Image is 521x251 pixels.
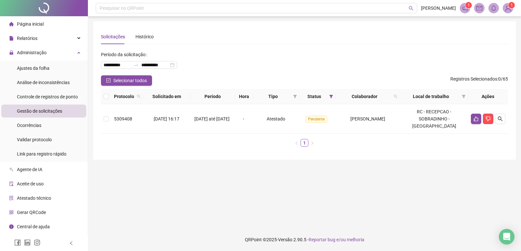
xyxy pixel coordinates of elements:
[135,33,154,40] div: Histórico
[305,116,327,123] span: Pendente
[491,5,497,11] span: bell
[309,237,364,242] span: Reportar bug e/ou melhoria
[460,92,467,101] span: filter
[243,116,244,121] span: -
[137,94,141,98] span: search
[503,3,513,13] img: 76871
[17,195,51,201] span: Atestado técnico
[476,5,482,11] span: mail
[9,182,14,186] span: audit
[302,93,327,100] span: Status
[301,139,308,146] a: 1
[310,141,314,145] span: right
[473,116,479,121] span: like
[295,141,299,145] span: left
[143,89,190,104] th: Solicitado em
[301,139,308,147] li: 1
[101,49,150,60] label: Período da solicitação
[471,93,505,100] div: Ações
[462,94,466,98] span: filter
[350,116,385,121] span: [PERSON_NAME]
[114,93,134,100] span: Protocolo
[308,139,316,147] button: right
[14,239,21,246] span: facebook
[134,62,139,68] span: to
[508,2,515,8] sup: Atualize o seu contato no menu Meus Dados
[328,92,334,101] span: filter
[17,224,50,229] span: Central de ajuda
[134,62,139,68] span: swap-right
[17,167,42,172] span: Agente de IA
[106,78,111,83] span: check-square
[308,139,316,147] li: Próxima página
[17,108,62,114] span: Gestão de solicitações
[113,77,147,84] span: Selecionar todos
[9,224,14,229] span: info-circle
[499,229,514,245] div: Open Intercom Messenger
[101,33,125,40] div: Solicitações
[17,66,49,71] span: Ajustes da folha
[34,239,40,246] span: instagram
[114,116,132,121] span: 5309408
[421,5,456,12] span: [PERSON_NAME]
[329,94,333,98] span: filter
[9,22,14,26] span: home
[9,210,14,215] span: qrcode
[24,239,31,246] span: linkedin
[293,94,297,98] span: filter
[17,50,47,55] span: Administração
[17,123,41,128] span: Ocorrências
[17,210,46,215] span: Gerar QRCode
[338,93,391,100] span: Colaborador
[194,116,230,121] span: [DATE] até [DATE]
[403,93,459,100] span: Local de trabalho
[88,228,521,251] footer: QRPoint © 2025 - 2.90.5 -
[468,3,470,7] span: 1
[69,241,74,245] span: left
[135,92,142,101] span: search
[17,137,52,142] span: Validar protocolo
[17,36,37,41] span: Relatórios
[9,50,14,55] span: lock
[278,237,292,242] span: Versão
[450,76,497,82] span: Registros Selecionados
[394,94,398,98] span: search
[101,75,152,86] button: Selecionar todos
[9,36,14,41] span: file
[17,21,44,27] span: Página inicial
[293,139,301,147] li: Página anterior
[409,6,414,11] span: search
[17,151,66,157] span: Link para registro rápido
[400,104,468,134] td: RC - RECEPCAO - SOBRADINHO - [GEOGRAPHIC_DATA]
[190,89,235,104] th: Período
[450,75,508,86] span: : 0 / 65
[486,116,491,121] span: dislike
[17,181,44,186] span: Aceite de uso
[293,139,301,147] button: left
[292,92,298,101] span: filter
[511,3,513,7] span: 1
[462,5,468,11] span: notification
[465,2,472,8] sup: 1
[256,93,290,100] span: Tipo
[392,92,399,101] span: search
[9,196,14,200] span: solution
[267,116,285,121] span: Atestado
[498,116,503,121] span: search
[154,116,179,121] span: [DATE] 16:17
[17,94,78,99] span: Controle de registros de ponto
[17,80,70,85] span: Análise de inconsistências
[235,89,253,104] th: Hora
